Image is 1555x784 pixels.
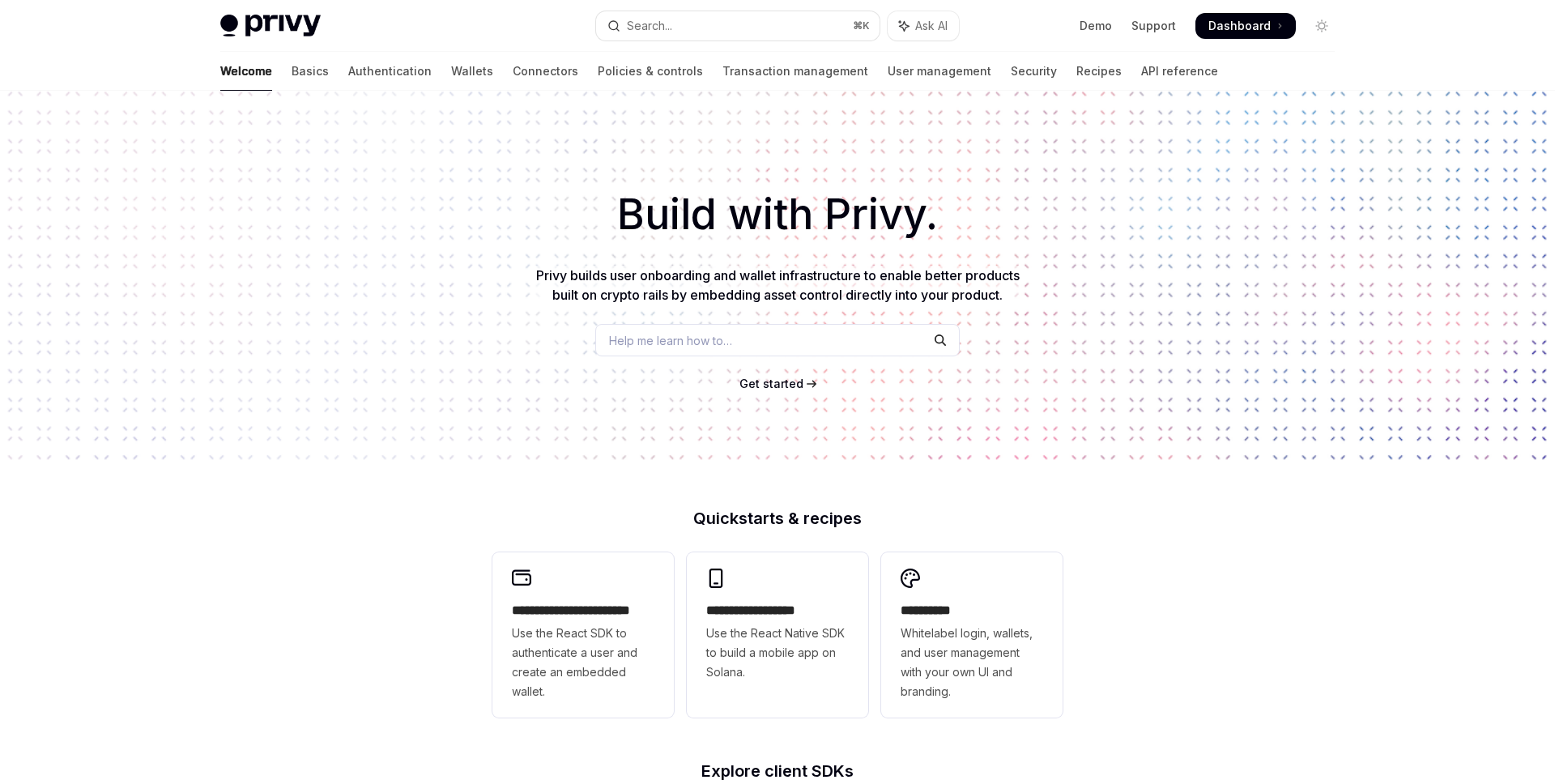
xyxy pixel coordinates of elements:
span: Privy builds user onboarding and wallet infrastructure to enable better products built on crypto ... [536,267,1020,303]
h1: Build with Privy. [26,183,1529,246]
img: light logo [220,15,321,37]
a: Basics [292,52,329,91]
a: Transaction management [722,52,868,91]
a: **** **** **** ***Use the React Native SDK to build a mobile app on Solana. [687,552,868,718]
span: Ask AI [915,18,948,34]
a: Security [1011,52,1057,91]
a: Authentication [348,52,432,91]
div: Search... [627,16,672,36]
span: Whitelabel login, wallets, and user management with your own UI and branding. [901,624,1043,701]
h2: Explore client SDKs [492,763,1063,779]
a: Welcome [220,52,272,91]
a: Policies & controls [598,52,703,91]
a: Connectors [513,52,578,91]
span: Use the React Native SDK to build a mobile app on Solana. [706,624,849,682]
a: API reference [1141,52,1218,91]
a: Demo [1080,18,1112,34]
a: Wallets [451,52,493,91]
a: Recipes [1076,52,1122,91]
button: Open search [596,11,880,40]
a: Dashboard [1195,13,1296,39]
a: Support [1131,18,1176,34]
span: Use the React SDK to authenticate a user and create an embedded wallet. [512,624,654,701]
span: ⌘ K [853,19,870,32]
button: Toggle assistant panel [888,11,959,40]
span: Dashboard [1208,18,1271,34]
a: **** *****Whitelabel login, wallets, and user management with your own UI and branding. [881,552,1063,718]
span: Get started [739,377,803,390]
a: User management [888,52,991,91]
a: Get started [739,376,803,392]
span: Help me learn how to… [609,332,732,349]
h2: Quickstarts & recipes [492,510,1063,526]
button: Toggle dark mode [1309,13,1335,39]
